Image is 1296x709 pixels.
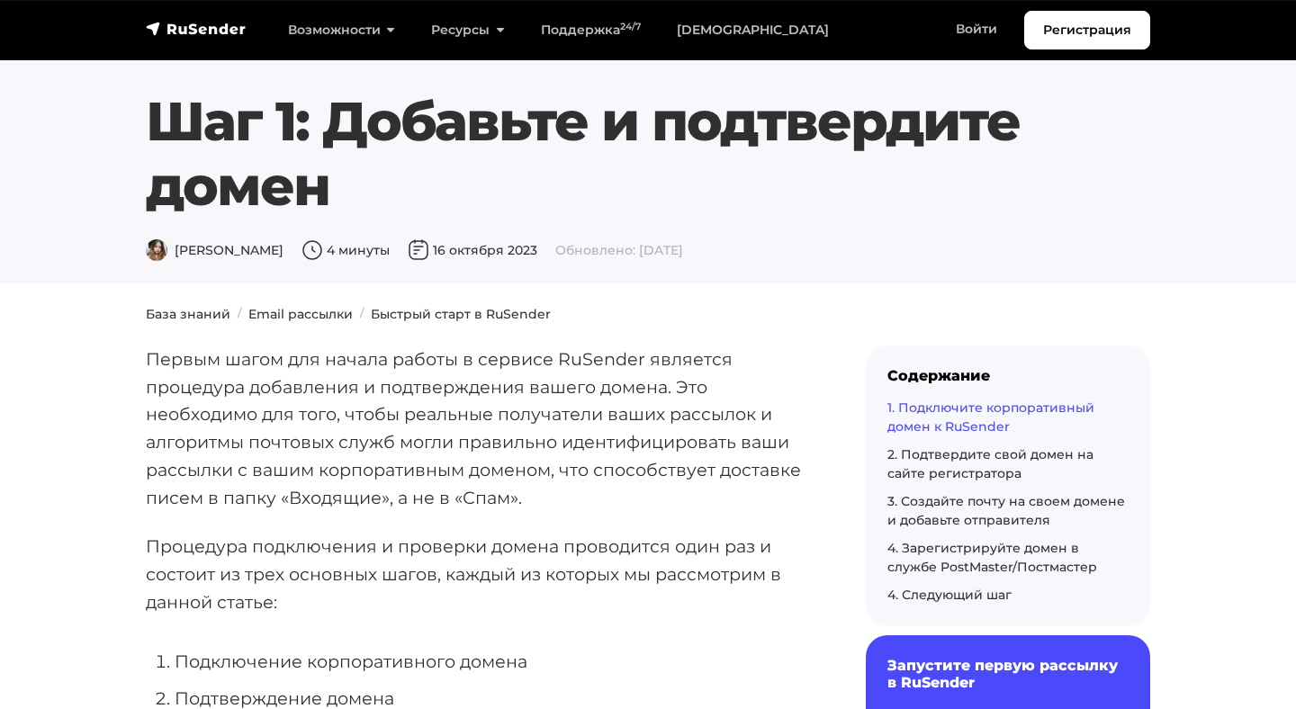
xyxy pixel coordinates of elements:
a: Быстрый старт в RuSender [371,306,551,322]
a: Email рассылки [248,306,353,322]
img: Дата публикации [408,239,429,261]
p: Первым шагом для начала работы в сервисе RuSender является процедура добавления и подтверждения в... [146,346,808,511]
h6: Запустите первую рассылку в RuSender [887,657,1129,691]
span: 4 минуты [301,242,390,258]
h1: Шаг 1: Добавьте и подтвердите домен [146,89,1150,219]
a: База знаний [146,306,230,322]
img: Время чтения [301,239,323,261]
a: Возможности [270,12,413,49]
li: Подключение корпоративного домена [175,648,808,676]
span: Обновлено: [DATE] [555,242,683,258]
a: 3. Создайте почту на своем домене и добавьте отправителя [887,493,1125,528]
a: 2. Подтвердите свой домен на сайте регистратора [887,446,1093,481]
sup: 24/7 [620,21,641,32]
a: 4. Следующий шаг [887,587,1012,603]
img: RuSender [146,20,247,38]
nav: breadcrumb [135,305,1161,324]
span: [PERSON_NAME] [146,242,283,258]
p: Процедура подключения и проверки домена проводится один раз и состоит из трех основных шагов, каж... [146,533,808,615]
a: [DEMOGRAPHIC_DATA] [659,12,847,49]
a: 1. Подключите корпоративный домен к RuSender [887,399,1094,435]
a: Войти [938,11,1015,48]
a: Регистрация [1024,11,1150,49]
a: Поддержка24/7 [523,12,659,49]
a: 4. Зарегистрируйте домен в службе PostMaster/Постмастер [887,540,1097,575]
div: Содержание [887,367,1129,384]
a: Ресурсы [413,12,522,49]
span: 16 октября 2023 [408,242,537,258]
